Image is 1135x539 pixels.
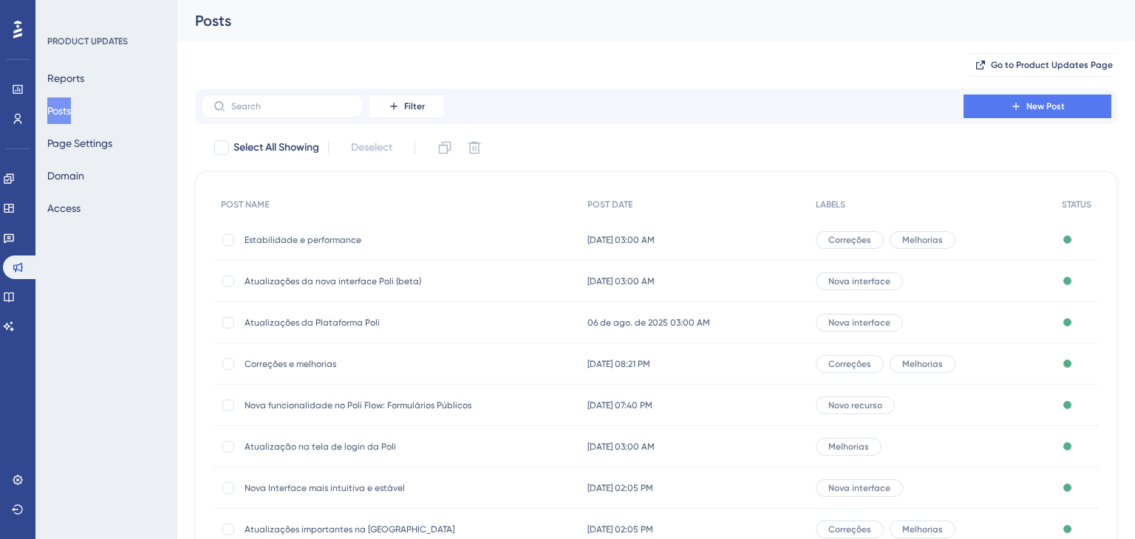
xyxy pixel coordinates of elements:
span: Atualizações da nova interface Poli (beta) [245,275,481,287]
div: Posts [195,10,1080,31]
span: [DATE] 02:05 PM [587,523,653,535]
span: Correções [828,234,871,246]
span: Melhorias [902,523,943,535]
input: Search [231,101,351,111]
button: Filter [369,95,443,118]
span: Nova interface [828,482,890,494]
span: LABELS [816,199,845,210]
span: Nova funcionalidade no Poli Flow: Formulários Públicos [245,399,481,411]
button: Domain [47,162,84,189]
span: POST DATE [587,199,633,210]
span: Atualizações da Plataforma Poli [245,317,481,329]
span: Correções e melhorias [245,358,481,370]
span: Nova interface [828,275,890,287]
span: Atualizações importantes na [GEOGRAPHIC_DATA] [245,523,481,535]
button: Reports [47,65,84,92]
button: Go to Product Updates Page [969,53,1117,77]
button: New Post [964,95,1111,118]
span: Estabilidade e performance [245,234,481,246]
span: POST NAME [221,199,269,210]
span: New Post [1026,100,1065,112]
span: STATUS [1062,199,1091,210]
button: Posts [47,97,71,124]
button: Deselect [338,134,406,161]
span: Nova Interface mais intuitiva e estável [245,482,481,494]
span: Melhorias [828,441,869,453]
span: [DATE] 08:21 PM [587,358,650,370]
span: 06 de ago. de 2025 03:00 AM [587,317,710,329]
span: Correções [828,523,871,535]
span: Novo recurso [828,399,882,411]
span: Atualização na tela de login da Poli [245,441,481,453]
span: Go to Product Updates Page [991,59,1113,71]
span: Correções [828,358,871,370]
span: Deselect [351,139,392,157]
span: Melhorias [902,234,943,246]
span: [DATE] 03:00 AM [587,441,655,453]
button: Page Settings [47,130,112,157]
span: [DATE] 02:05 PM [587,482,653,494]
span: Filter [404,100,425,112]
span: [DATE] 03:00 AM [587,234,655,246]
span: [DATE] 07:40 PM [587,399,652,411]
span: Select All Showing [234,139,319,157]
span: Melhorias [902,358,943,370]
span: Nova interface [828,317,890,329]
div: PRODUCT UPDATES [47,35,128,47]
span: [DATE] 03:00 AM [587,275,655,287]
button: Access [47,195,81,222]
